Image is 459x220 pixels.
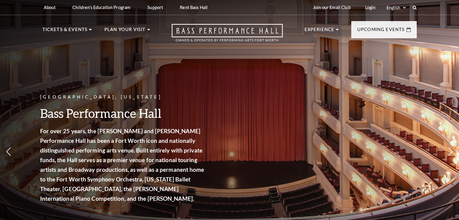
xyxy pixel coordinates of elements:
p: [GEOGRAPHIC_DATA], [US_STATE] [40,93,206,101]
p: Support [147,5,163,10]
p: Plan Your Visit [104,26,146,37]
strong: For over 25 years, the [PERSON_NAME] and [PERSON_NAME] Performance Hall has been a Fort Worth ico... [40,127,204,202]
p: Upcoming Events [357,26,405,37]
select: Select: [385,5,407,11]
p: Tickets & Events [43,26,88,37]
p: Experience [304,26,335,37]
p: About [44,5,56,10]
h3: Bass Performance Hall [40,105,206,121]
p: Children's Education Program [72,5,130,10]
p: Rent Bass Hall [180,5,208,10]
